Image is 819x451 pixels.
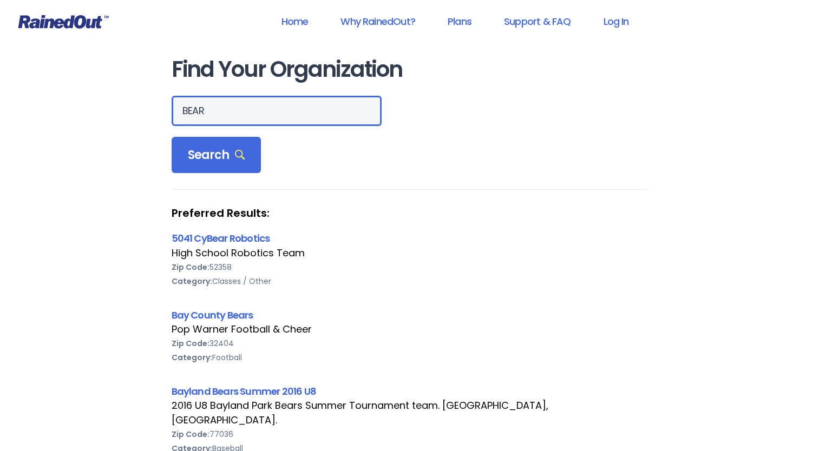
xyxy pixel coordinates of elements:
a: Plans [434,9,486,34]
b: Zip Code: [172,262,209,273]
a: Support & FAQ [490,9,585,34]
span: Search [188,148,245,163]
div: 77036 [172,427,648,441]
a: Why RainedOut? [326,9,429,34]
a: Bay County Bears [172,308,253,322]
strong: Preferred Results: [172,206,648,220]
div: Pop Warner Football & Cheer [172,322,648,336]
b: Zip Code: [172,338,209,349]
a: Bayland Bears Summer 2016 U8 [172,384,316,398]
a: Home [267,9,322,34]
a: Log In [589,9,643,34]
div: Football [172,350,648,364]
b: Zip Code: [172,429,209,440]
div: Classes / Other [172,274,648,288]
div: 52358 [172,260,648,274]
div: 32404 [172,336,648,350]
div: High School Robotics Team [172,246,648,260]
input: Search Orgs… [172,96,382,126]
div: 5041 CyBear Robotics [172,231,648,246]
b: Category: [172,276,212,287]
div: Bayland Bears Summer 2016 U8 [172,384,648,399]
a: 5041 CyBear Robotics [172,231,270,245]
b: Category: [172,352,212,363]
div: Bay County Bears [172,308,648,322]
div: Search [172,137,261,174]
div: 2016 U8 Bayland Park Bears Summer Tournament team. [GEOGRAPHIC_DATA], [GEOGRAPHIC_DATA]. [172,399,648,427]
h1: Find Your Organization [172,57,648,82]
